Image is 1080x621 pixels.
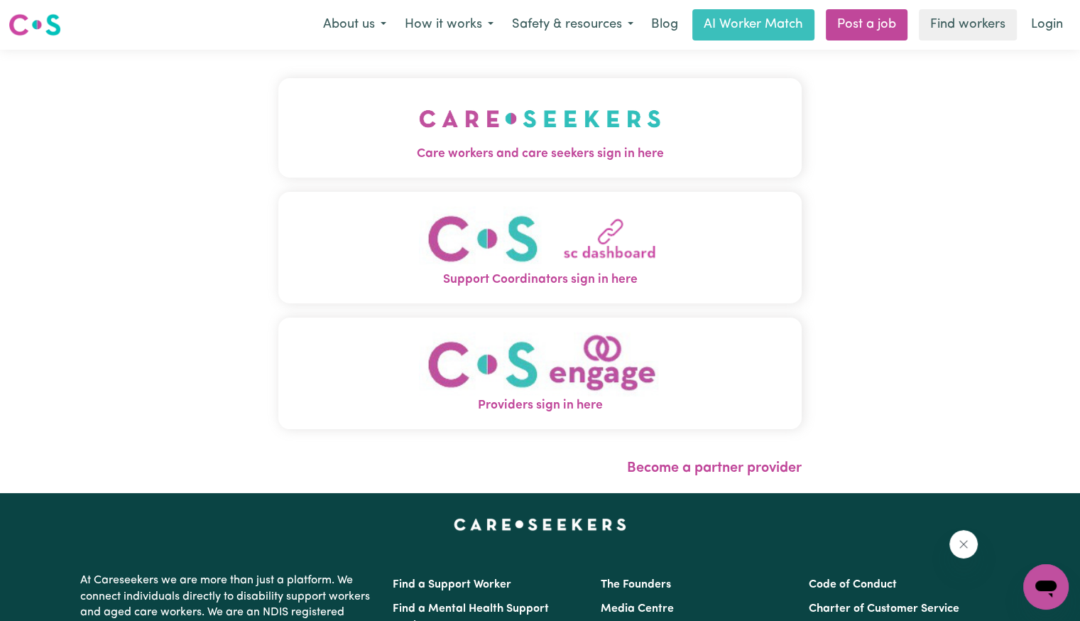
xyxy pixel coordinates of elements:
a: Careseekers home page [454,519,626,530]
img: Careseekers logo [9,12,61,38]
button: About us [314,10,396,40]
span: Providers sign in here [278,396,802,415]
a: Become a partner provider [627,461,802,475]
a: Login [1022,9,1071,40]
a: Media Centre [601,603,674,615]
button: How it works [396,10,503,40]
a: Careseekers logo [9,9,61,41]
a: Blog [643,9,687,40]
iframe: Close message [949,530,978,558]
iframe: Button to launch messaging window [1023,564,1069,610]
span: Support Coordinators sign in here [278,271,802,289]
a: AI Worker Match [692,9,814,40]
a: The Founders [601,579,671,590]
a: Charter of Customer Service [809,603,959,615]
span: Need any help? [9,10,86,21]
button: Support Coordinators sign in here [278,192,802,303]
button: Care workers and care seekers sign in here [278,78,802,178]
button: Safety & resources [503,10,643,40]
a: Find a Support Worker [393,579,511,590]
a: Post a job [826,9,907,40]
a: Code of Conduct [809,579,897,590]
button: Providers sign in here [278,318,802,429]
a: Find workers [919,9,1017,40]
span: Care workers and care seekers sign in here [278,145,802,163]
